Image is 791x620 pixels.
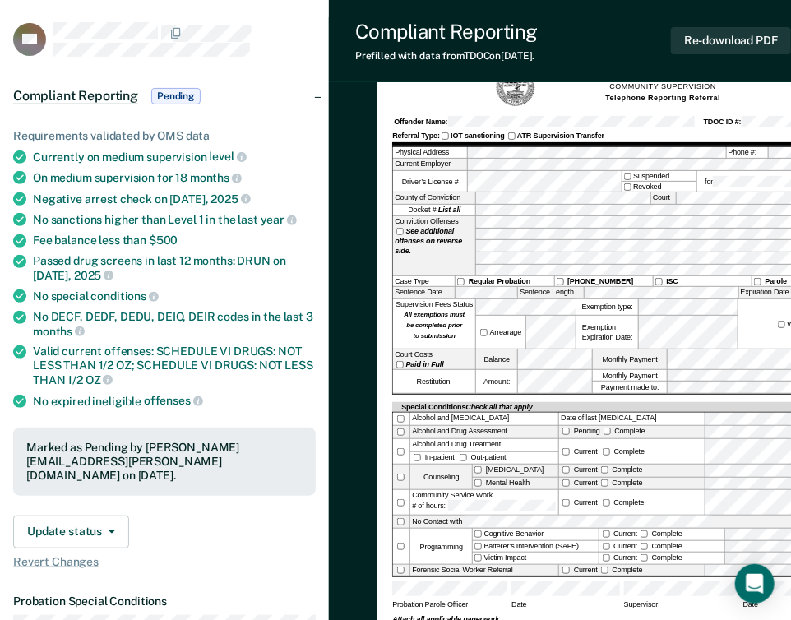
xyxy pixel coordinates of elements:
[406,360,444,368] strong: Paid in Full
[601,466,608,474] input: Complete
[508,132,516,140] input: ATR Supervision Transfer
[261,213,297,226] span: year
[639,542,684,550] label: Complete
[460,454,467,461] input: Out-patient
[639,553,684,562] label: Complete
[33,254,316,282] div: Passed drug screens in last 12 months: DRUN on [DATE],
[480,329,488,336] input: Arrearage
[651,192,676,204] label: Court
[33,345,316,386] div: Valid current offenses: SCHEDULE VI DRUGS: NOT LESS THAN 1/2 OZ; SCHEDULE VI DRUGS: NOT LESS THAN...
[567,277,633,285] strong: [PHONE_NUMBER]
[601,498,646,507] div: Complete
[465,516,711,527] input: No Contact with
[601,553,639,562] label: Current
[735,564,775,604] div: Open Intercom Messenger
[33,310,316,338] div: No DECF, DEDF, DEDU, DEIO, DEIR codes in the last 3
[393,299,475,349] div: Supervision Fees Status
[601,567,608,574] input: Complete
[414,454,421,461] input: In-patient
[641,554,648,562] input: Complete
[13,129,316,143] div: Requirements validated by OMS data
[412,453,458,461] label: In-patient
[410,465,472,489] div: Counseling
[13,88,138,104] span: Compliant Reporting
[603,554,610,562] input: Current
[577,71,749,104] h1: [US_STATE] DEPARTMENT OF CORRECTION COMMUNITY SUPERVISION
[86,373,113,386] span: OZ
[13,595,316,608] dt: Probation Special Conditions
[149,234,178,247] span: $500
[438,206,460,214] strong: List all
[410,490,558,515] div: Community Service Work # of hours:
[355,20,538,44] div: Compliant Reporting
[90,289,158,303] span: conditions
[395,227,462,255] strong: See additional offenses on reverse side.
[576,316,638,349] div: Exemption Expiration Date:
[355,50,538,62] div: Prefilled with data from TDOC on [DATE] .
[511,600,620,615] span: Date
[396,361,404,368] input: Paid in Full
[13,555,316,569] span: Revert Changes
[601,447,646,456] label: Complete
[393,370,475,393] div: Restitution:
[599,465,645,474] label: Complete
[604,428,611,435] input: Complete
[601,542,639,550] label: Current
[400,402,534,412] div: Special Conditions
[727,147,768,159] label: Phone #:
[392,132,440,140] strong: Referral Type:
[393,349,475,369] div: Court Costs
[394,118,447,126] strong: Offender Name:
[190,171,242,184] span: months
[393,216,475,275] div: Conviction Offenses
[442,132,449,140] input: IOT sanctioning
[622,182,696,192] label: Revoked
[518,287,584,298] label: Sentence Length
[766,277,788,285] strong: Parole
[33,212,316,227] div: No sanctions higher than Level 1 in the last
[151,88,201,104] span: Pending
[410,426,558,438] div: Alcohol and Drug Assessment
[593,349,667,369] label: Monthly Payment
[26,441,303,482] div: Marked as Pending by [PERSON_NAME][EMAIL_ADDRESS][PERSON_NAME][DOMAIN_NAME] on [DATE].
[562,448,570,456] input: Current
[603,499,610,507] input: Complete
[408,205,460,215] span: Docket #
[641,530,648,538] input: Complete
[576,299,638,315] label: Exemption type:
[393,159,467,170] label: Current Employer
[593,370,667,382] label: Monthly Payment
[517,132,604,140] strong: ATR Supervision Transfer
[33,192,316,206] div: Negative arrest check on [DATE],
[474,554,482,562] input: Victim Impact
[778,321,785,328] input: Waived
[473,465,558,477] label: [MEDICAL_DATA]
[561,447,599,456] label: Current
[474,466,482,474] input: [MEDICAL_DATA]
[210,150,247,163] span: level
[144,394,203,407] span: offenses
[473,529,598,540] label: Cognitive Behavior
[559,413,704,425] label: Date of last [MEDICAL_DATA]
[624,600,739,615] span: Supervisor
[33,394,316,409] div: No expired ineligible
[479,327,523,337] label: Arrearage
[562,499,570,507] input: Current
[561,479,599,487] label: Current
[602,427,647,435] label: Complete
[495,67,536,108] img: TN Seal
[624,183,631,191] input: Revoked
[451,132,505,140] strong: IOT sanctioning
[476,370,517,393] label: Amount:
[458,453,507,461] label: Out-patient
[393,147,467,159] label: Physical Address
[473,541,598,553] label: Batterer’s Intervention (SAFE)
[622,171,696,181] label: Suspended
[393,276,455,286] div: Case Type
[754,278,761,285] input: Parole
[599,479,645,487] label: Complete
[33,170,316,185] div: On medium supervision for 18
[33,234,316,248] div: Fee balance less than
[601,479,608,487] input: Complete
[639,530,684,538] label: Complete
